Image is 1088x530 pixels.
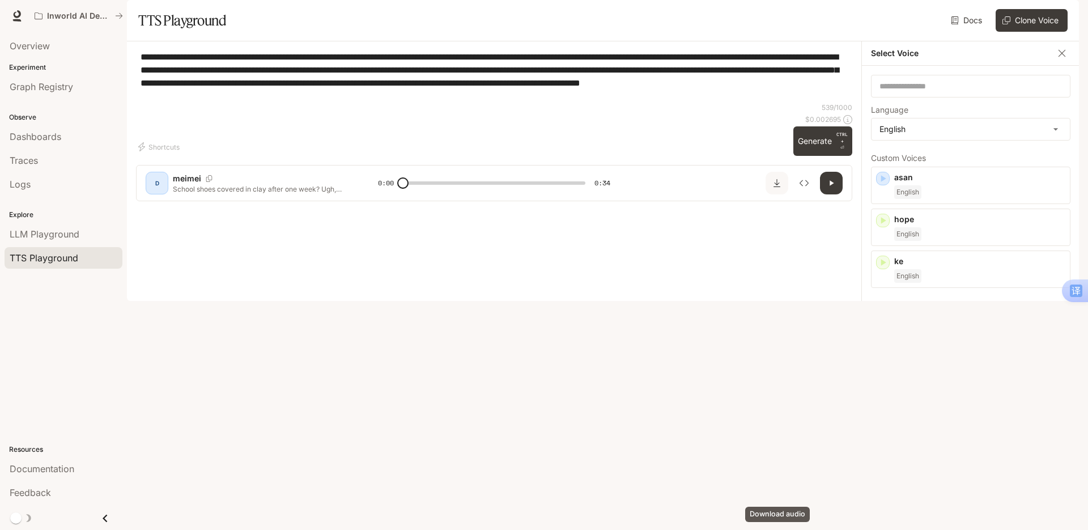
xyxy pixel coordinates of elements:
[745,507,810,522] div: Download audio
[836,131,848,145] p: CTRL +
[173,184,351,194] p: School shoes covered in clay after one week? Ugh, been there! Look at these sides—total disaster....
[793,126,852,156] button: GenerateCTRL +⏎
[894,269,921,283] span: English
[805,115,841,124] p: $ 0.002695
[894,185,921,199] span: English
[872,118,1070,140] div: English
[894,172,1065,183] p: asan
[201,175,217,182] button: Copy Voice ID
[173,173,201,184] p: meimei
[894,214,1065,225] p: hope
[793,172,815,194] button: Inspect
[138,9,226,32] h1: TTS Playground
[871,154,1070,162] p: Custom Voices
[378,177,394,189] span: 0:00
[822,103,852,112] p: 539 / 1000
[29,5,128,27] button: All workspaces
[836,131,848,151] p: ⏎
[766,172,788,194] button: Download audio
[594,177,610,189] span: 0:34
[148,174,166,192] div: D
[894,227,921,241] span: English
[996,9,1068,32] button: Clone Voice
[949,9,987,32] a: Docs
[871,106,908,114] p: Language
[136,138,184,156] button: Shortcuts
[47,11,110,21] p: Inworld AI Demos
[894,256,1065,267] p: ke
